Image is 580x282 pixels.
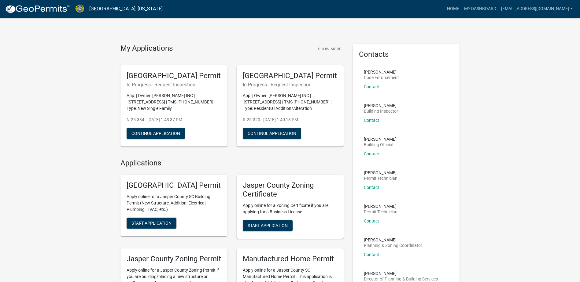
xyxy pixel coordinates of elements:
[364,219,379,223] a: Contact
[127,71,221,80] h5: [GEOGRAPHIC_DATA] Permit
[131,221,172,226] span: Start Application
[243,117,338,123] p: R-25-320 - [DATE] 1:40:13 PM
[364,75,399,80] p: Code Enforcement
[127,255,221,263] h5: Jasper County Zoning Permit
[364,210,397,214] p: Permit Technician
[364,185,379,190] a: Contact
[364,118,379,123] a: Contact
[364,243,422,248] p: Planning & Zoning Coordinator
[364,84,379,89] a: Contact
[243,181,338,199] h5: Jasper County Zoning Certificate
[127,128,185,139] button: Continue Application
[243,92,338,112] p: App: | Owner: [PERSON_NAME] INC | [STREET_ADDRESS] | TMS [PHONE_NUMBER] | Type: Residential Addit...
[445,3,462,15] a: Home
[89,4,163,14] a: [GEOGRAPHIC_DATA], [US_STATE]
[248,223,288,228] span: Start Application
[243,71,338,80] h5: [GEOGRAPHIC_DATA] Permit
[243,202,338,215] p: Apply online for a Zoning Certificate if you are applying for a Business License
[127,117,221,123] p: N-25-334 - [DATE] 1:43:37 PM
[120,159,344,168] h4: Applications
[364,204,397,208] p: [PERSON_NAME]
[127,181,221,190] h5: [GEOGRAPHIC_DATA] Permit
[359,50,454,59] h5: Contacts
[364,171,397,175] p: [PERSON_NAME]
[120,44,173,53] h4: My Applications
[316,44,344,54] button: Show More
[364,271,438,276] p: [PERSON_NAME]
[127,82,221,88] h6: In Progress - Request Inspection
[364,238,422,242] p: [PERSON_NAME]
[364,252,379,257] a: Contact
[364,151,379,156] a: Contact
[127,92,221,112] p: App: | Owner: [PERSON_NAME] INC | [STREET_ADDRESS] | TMS [PHONE_NUMBER] | Type: New Single Family
[243,220,293,231] button: Start Application
[364,70,399,74] p: [PERSON_NAME]
[243,82,338,88] h6: In Progress - Request Inspection
[364,103,398,108] p: [PERSON_NAME]
[243,255,338,263] h5: Manufactured Home Permit
[127,218,176,229] button: Start Application
[462,3,499,15] a: My Dashboard
[364,143,397,147] p: Building Official
[75,5,84,13] img: Jasper County, South Carolina
[127,193,221,213] p: Apply online for a Jasper County SC Building Permit (New Structure, Addition, Electrical, Plumbin...
[364,137,397,141] p: [PERSON_NAME]
[499,3,575,15] a: [EMAIL_ADDRESS][DOMAIN_NAME]
[243,128,301,139] button: Continue Application
[364,109,398,113] p: Building Inspector
[364,277,438,281] p: Director of Planning & Building Services
[364,176,397,180] p: Permit Technician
